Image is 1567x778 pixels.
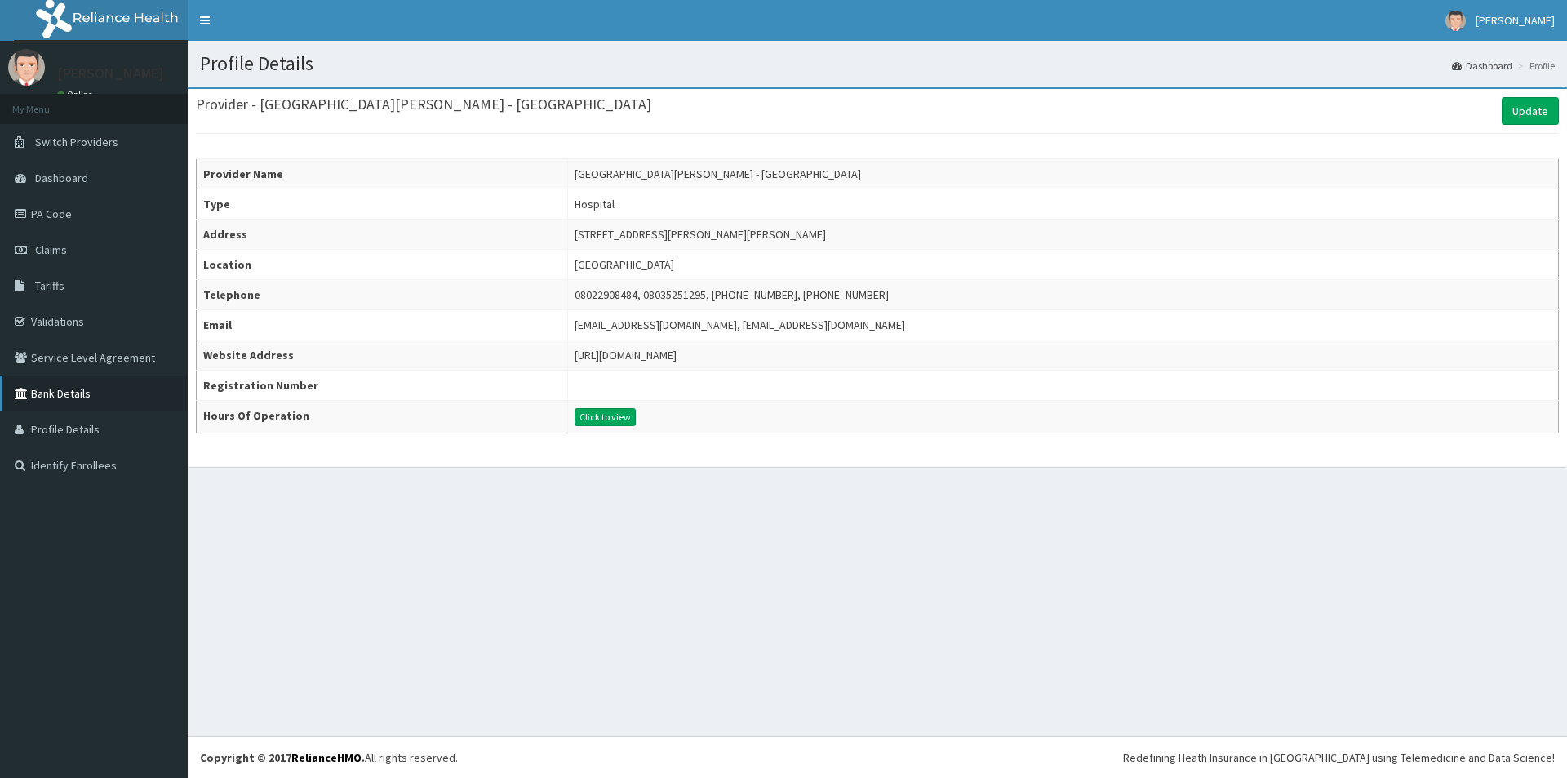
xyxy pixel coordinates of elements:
[291,750,362,765] a: RelianceHMO
[196,97,651,112] h3: Provider - [GEOGRAPHIC_DATA][PERSON_NAME] - [GEOGRAPHIC_DATA]
[197,340,568,371] th: Website Address
[575,317,905,333] div: [EMAIL_ADDRESS][DOMAIN_NAME], [EMAIL_ADDRESS][DOMAIN_NAME]
[197,280,568,310] th: Telephone
[197,401,568,433] th: Hours Of Operation
[57,89,96,100] a: Online
[1123,749,1555,766] div: Redefining Heath Insurance in [GEOGRAPHIC_DATA] using Telemedicine and Data Science!
[200,53,1555,74] h1: Profile Details
[35,242,67,257] span: Claims
[35,171,88,185] span: Dashboard
[575,287,889,303] div: 08022908484, 08035251295, [PHONE_NUMBER], [PHONE_NUMBER]
[575,166,861,182] div: [GEOGRAPHIC_DATA][PERSON_NAME] - [GEOGRAPHIC_DATA]
[57,66,164,81] p: [PERSON_NAME]
[575,256,674,273] div: [GEOGRAPHIC_DATA]
[197,159,568,189] th: Provider Name
[575,226,826,242] div: [STREET_ADDRESS][PERSON_NAME][PERSON_NAME]
[1514,59,1555,73] li: Profile
[575,347,677,363] div: [URL][DOMAIN_NAME]
[1452,59,1512,73] a: Dashboard
[575,196,615,212] div: Hospital
[8,49,45,86] img: User Image
[200,750,365,765] strong: Copyright © 2017 .
[1476,13,1555,28] span: [PERSON_NAME]
[188,736,1567,778] footer: All rights reserved.
[197,371,568,401] th: Registration Number
[1502,97,1559,125] a: Update
[197,250,568,280] th: Location
[1445,11,1466,31] img: User Image
[197,310,568,340] th: Email
[35,278,64,293] span: Tariffs
[575,408,636,426] button: Click to view
[35,135,118,149] span: Switch Providers
[197,189,568,220] th: Type
[197,220,568,250] th: Address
